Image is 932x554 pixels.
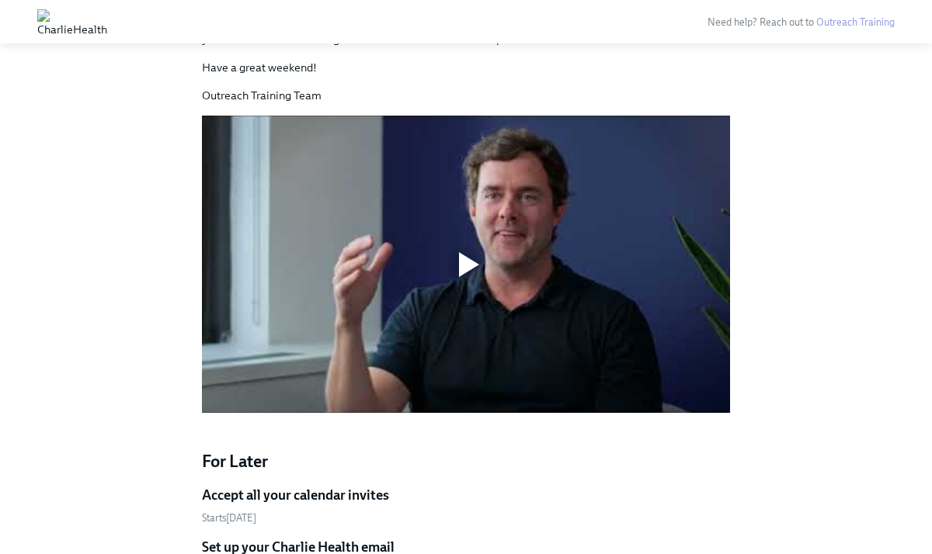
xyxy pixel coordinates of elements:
span: Need help? Reach out to [708,16,895,28]
span: Monday, September 8th 2025, 10:00 am [202,512,256,524]
img: CharlieHealth [37,9,107,34]
p: Have a great weekend! [202,60,730,75]
a: Accept all your calendar invitesStarts[DATE] [202,486,730,525]
p: Outreach Training Team [202,88,730,103]
a: Outreach Training [816,16,895,28]
h4: For Later [202,450,730,473]
h5: Accept all your calendar invites [202,486,389,504]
